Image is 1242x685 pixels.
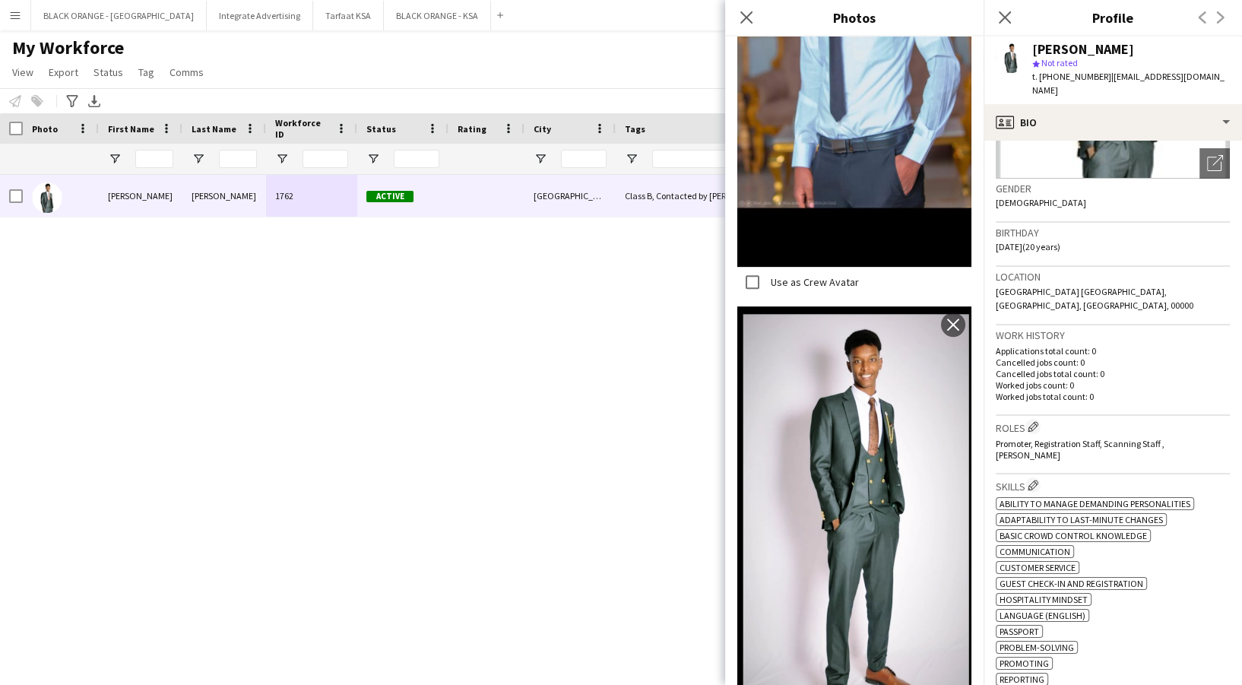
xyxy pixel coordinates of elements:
span: View [12,65,33,79]
span: Tags [625,123,645,135]
span: Language (English) [1000,610,1085,621]
div: Open photos pop-in [1199,148,1230,179]
button: Open Filter Menu [625,152,638,166]
span: problem-solving [1000,642,1074,653]
input: Workforce ID Filter Input [303,150,348,168]
span: Not rated [1041,57,1078,68]
span: Passport [1000,626,1039,637]
p: Worked jobs count: 0 [996,379,1230,391]
h3: Location [996,270,1230,284]
a: Status [87,62,129,82]
span: Communication [1000,546,1070,557]
span: Last Name [192,123,236,135]
a: Comms [163,62,210,82]
span: Workforce ID [275,117,330,140]
span: | [EMAIL_ADDRESS][DOMAIN_NAME] [1032,71,1225,96]
span: Status [366,123,396,135]
span: t. [PHONE_NUMBER] [1032,71,1111,82]
input: Tags Filter Input [652,150,792,168]
button: BLACK ORANGE - KSA [384,1,491,30]
app-action-btn: Advanced filters [63,92,81,110]
h3: Skills [996,477,1230,493]
span: Status [93,65,123,79]
input: City Filter Input [561,150,607,168]
h3: Profile [984,8,1242,27]
span: Export [49,65,78,79]
input: Last Name Filter Input [219,150,257,168]
a: Tag [132,62,160,82]
button: Open Filter Menu [108,152,122,166]
input: Status Filter Input [394,150,439,168]
button: Open Filter Menu [366,152,380,166]
h3: Birthday [996,226,1230,239]
span: hospitality mindset [1000,594,1088,605]
span: Photo [32,123,58,135]
input: First Name Filter Input [135,150,173,168]
div: [GEOGRAPHIC_DATA] [524,175,616,217]
button: Open Filter Menu [192,152,205,166]
a: View [6,62,40,82]
div: [PERSON_NAME] [99,175,182,217]
span: reporting [1000,674,1044,685]
button: Open Filter Menu [275,152,289,166]
div: Class B, Contacted by [PERSON_NAME] , Contacted by [PERSON_NAME] , [DEMOGRAPHIC_DATA] Speaker , [... [616,175,801,217]
span: Basic crowd control knowledge [1000,530,1147,541]
button: Integrate Advertising [207,1,313,30]
span: Customer Service [1000,562,1076,573]
button: Tarfaat KSA [313,1,384,30]
span: Ability to manage demanding personalities [1000,498,1190,509]
span: City [534,123,551,135]
p: Applications total count: 0 [996,345,1230,357]
span: [DEMOGRAPHIC_DATA] [996,197,1086,208]
span: Tag [138,65,154,79]
span: Rating [458,123,486,135]
span: Adaptability to last-minute changes [1000,514,1163,525]
p: Worked jobs total count: 0 [996,391,1230,402]
span: Guest check-in and registration [1000,578,1143,589]
div: [PERSON_NAME] [1032,43,1134,56]
button: BLACK ORANGE - [GEOGRAPHIC_DATA] [31,1,207,30]
div: [PERSON_NAME] [182,175,266,217]
div: 1762 [266,175,357,217]
div: Bio [984,104,1242,141]
p: Cancelled jobs count: 0 [996,357,1230,368]
img: Abdullah Ahmed [32,182,62,213]
label: Use as Crew Avatar [768,275,859,289]
span: [DATE] (20 years) [996,241,1060,252]
span: [GEOGRAPHIC_DATA] [GEOGRAPHIC_DATA], [GEOGRAPHIC_DATA], [GEOGRAPHIC_DATA], 00000 [996,286,1193,311]
span: First Name [108,123,154,135]
h3: Photos [725,8,984,27]
h3: Roles [996,419,1230,435]
button: Open Filter Menu [534,152,547,166]
span: Promoting [1000,658,1049,669]
app-action-btn: Export XLSX [85,92,103,110]
h3: Gender [996,182,1230,195]
span: Promoter, Registration Staff, Scanning Staff , [PERSON_NAME] [996,438,1164,461]
h3: Work history [996,328,1230,342]
p: Cancelled jobs total count: 0 [996,368,1230,379]
span: Active [366,191,413,202]
span: Comms [170,65,204,79]
a: Export [43,62,84,82]
span: My Workforce [12,36,124,59]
